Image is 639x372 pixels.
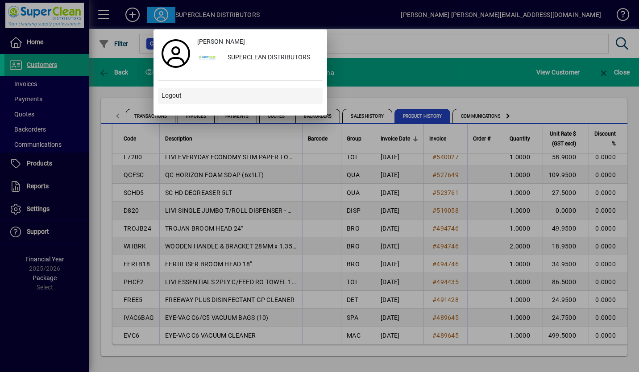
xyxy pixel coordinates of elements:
[194,34,323,50] a: [PERSON_NAME]
[220,50,323,66] div: SUPERCLEAN DISTRIBUTORS
[158,88,323,104] button: Logout
[158,45,194,62] a: Profile
[197,37,245,46] span: [PERSON_NAME]
[162,91,182,100] span: Logout
[194,50,323,66] button: SUPERCLEAN DISTRIBUTORS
